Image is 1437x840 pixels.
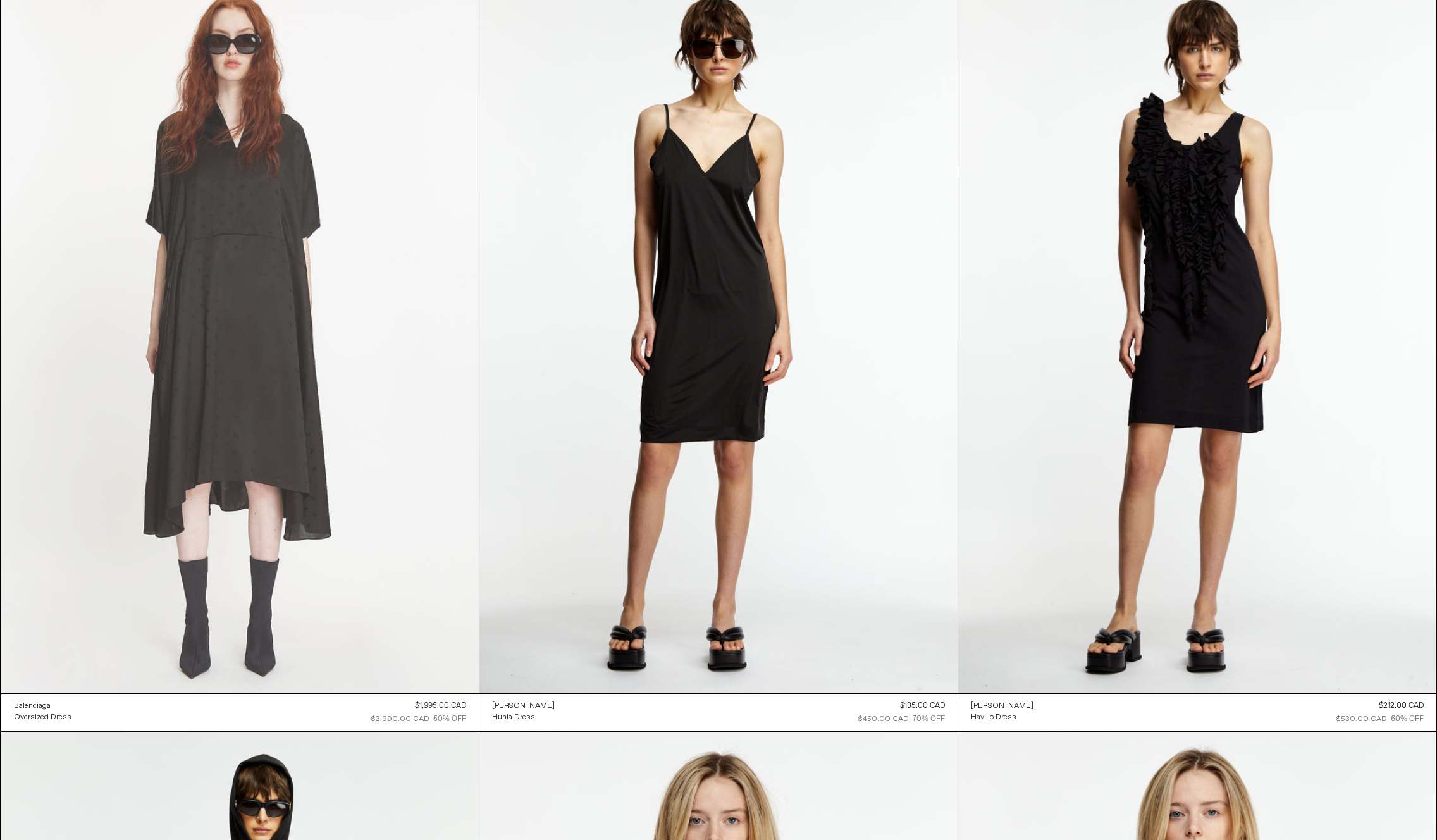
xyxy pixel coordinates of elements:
[913,713,945,725] div: 70% OFF
[1391,713,1424,725] div: 60% OFF
[492,700,555,712] a: [PERSON_NAME]
[971,700,1033,712] a: [PERSON_NAME]
[14,701,51,712] div: Balenciaga
[492,712,555,723] a: Hunia Dress
[1336,713,1387,725] div: $530.00 CAD
[900,700,945,712] div: $135.00 CAD
[492,712,535,723] div: Hunia Dress
[971,712,1016,723] div: Havillo Dress
[858,713,909,725] div: $450.00 CAD
[14,712,71,723] a: Oversized Dress
[433,713,466,725] div: 50% OFF
[1379,700,1424,712] div: $212.00 CAD
[14,700,71,712] a: Balenciaga
[971,712,1033,723] a: Havillo Dress
[371,713,429,725] div: $3,990.00 CAD
[415,700,466,712] div: $1,995.00 CAD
